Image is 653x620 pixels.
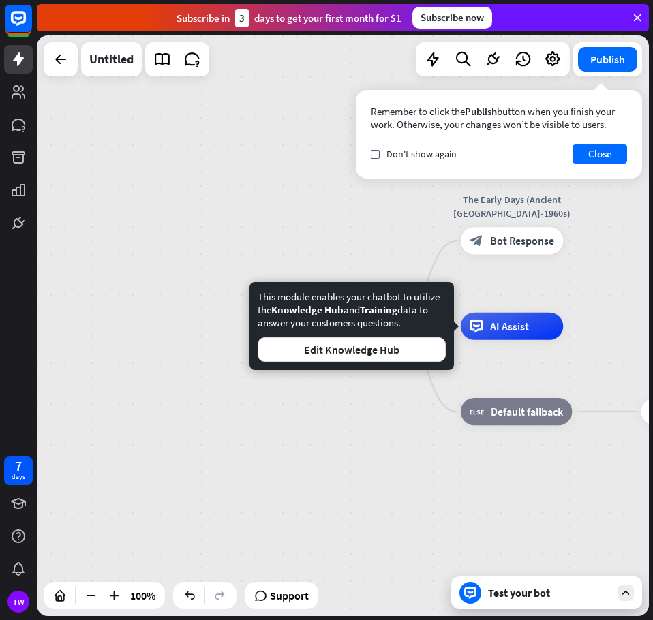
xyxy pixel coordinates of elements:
button: Edit Knowledge Hub [258,337,446,362]
span: Training [360,303,397,316]
span: Publish [465,105,497,118]
div: Untitled [89,42,134,76]
div: Remember to click the button when you finish your work. Otherwise, your changes won’t be visible ... [371,105,627,131]
div: The Early Days (Ancient [GEOGRAPHIC_DATA]-1960s) [451,193,574,220]
div: History of Health Information Management [279,279,403,306]
div: Test your bot [488,586,611,600]
span: AI Assist [490,320,529,333]
button: Open LiveChat chat widget [11,5,52,46]
span: Knowledge Hub [271,303,344,316]
div: Subscribe in days to get your first month for $1 [177,9,401,27]
a: 7 days [4,456,33,485]
div: 100% [126,585,160,606]
button: Publish [578,47,637,72]
span: Default fallback [491,405,563,418]
span: Support [270,585,309,606]
div: Subscribe now [412,7,492,29]
button: Close [573,144,627,164]
span: Don't show again [386,148,457,160]
i: block_bot_response [470,234,483,247]
div: This module enables your chatbot to utilize the and data to answer your customers questions. [258,290,446,362]
i: block_fallback [470,405,484,418]
div: 7 [15,460,22,472]
div: TW [7,591,29,613]
div: days [12,472,25,482]
div: 3 [235,9,249,27]
span: Bot Response [490,234,554,247]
